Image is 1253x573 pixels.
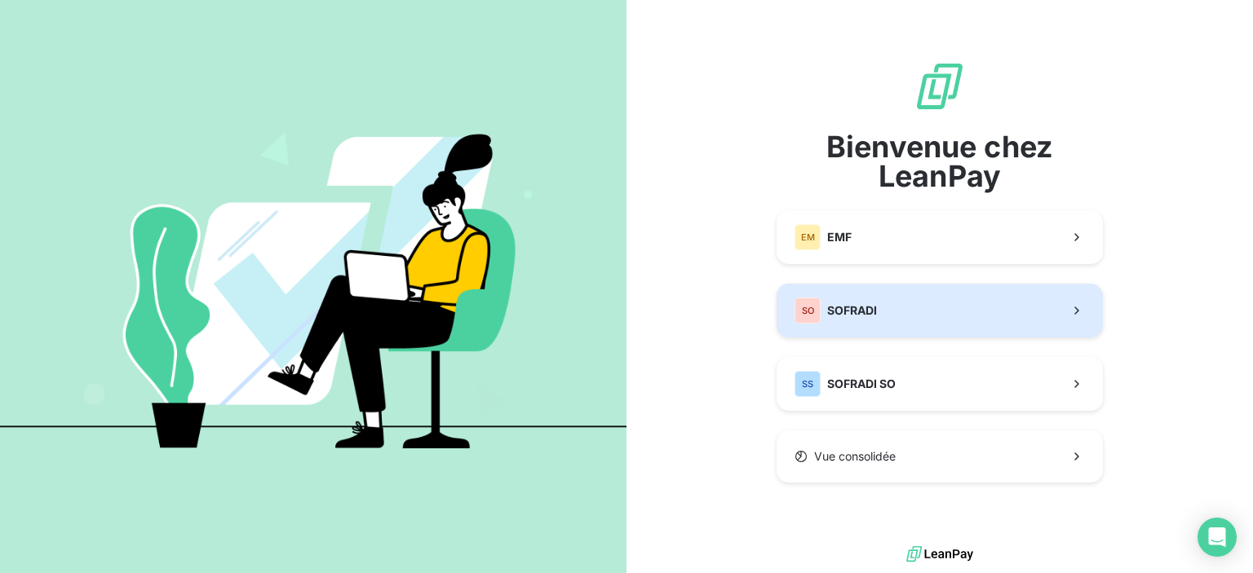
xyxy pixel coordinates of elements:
[777,284,1103,337] button: SOSOFRADI
[827,229,852,245] span: EMF
[1198,518,1237,557] div: Open Intercom Messenger
[795,371,821,397] div: SS
[914,60,966,112] img: logo sigle
[827,376,896,392] span: SOFRADI SO
[814,448,896,465] span: Vue consolidée
[906,542,973,566] img: logo
[777,357,1103,411] button: SSSOFRADI SO
[795,224,821,250] div: EM
[777,210,1103,264] button: EMEMF
[795,298,821,324] div: SO
[777,132,1103,191] span: Bienvenue chez LeanPay
[777,430,1103,483] button: Vue consolidée
[827,302,877,319] span: SOFRADI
